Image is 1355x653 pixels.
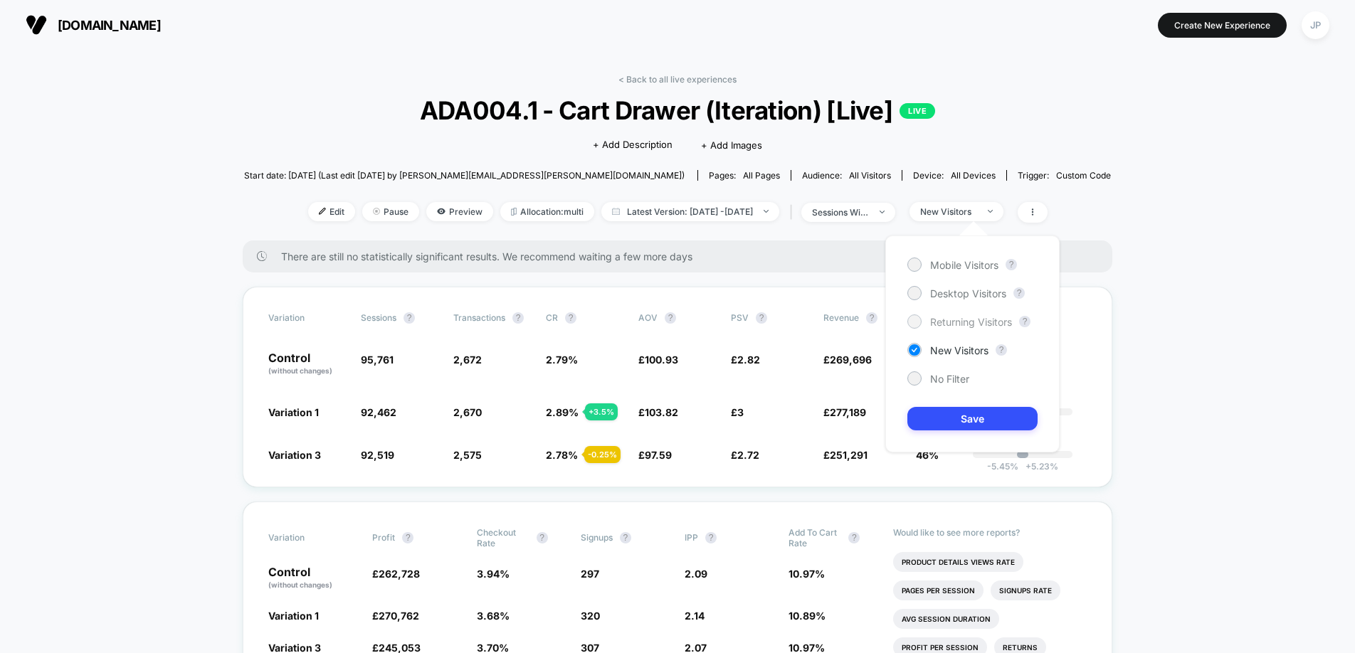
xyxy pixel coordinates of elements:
[379,610,419,622] span: 270,762
[638,312,658,323] span: AOV
[1013,287,1025,299] button: ?
[685,610,705,622] span: 2.14
[830,406,866,418] span: 277,189
[1006,259,1017,270] button: ?
[731,354,760,366] span: £
[281,250,1084,262] span: There are still no statistically significant results. We recommend waiting a few more days
[537,532,548,543] button: ?
[930,259,998,271] span: Mobile Visitors
[991,580,1060,600] li: Signups Rate
[893,552,1023,572] li: Product Details Views Rate
[1018,170,1111,181] div: Trigger:
[737,406,744,418] span: 3
[930,287,1006,299] span: Desktop Visitors
[585,403,618,420] div: + 3.5 %
[880,211,885,213] img: end
[737,354,760,366] span: 2.82
[764,210,769,213] img: end
[907,407,1038,430] button: Save
[453,312,505,323] span: Transactions
[546,406,579,418] span: 2.89 %
[812,207,869,218] div: sessions with impression
[1297,11,1334,40] button: JP
[546,449,578,461] span: 2.78 %
[893,527,1087,538] p: Would like to see more reports?
[308,202,355,221] span: Edit
[709,170,780,181] div: Pages:
[1019,316,1030,327] button: ?
[453,406,482,418] span: 2,670
[701,139,762,151] span: + Add Images
[951,170,996,181] span: all devices
[511,208,517,216] img: rebalance
[665,312,676,324] button: ?
[786,202,801,223] span: |
[737,449,759,461] span: 2.72
[620,532,631,543] button: ?
[372,568,420,580] span: £
[930,373,969,385] span: No Filter
[823,406,866,418] span: £
[1158,13,1287,38] button: Create New Experience
[638,406,678,418] span: £
[866,312,877,324] button: ?
[268,527,347,548] span: Variation
[584,446,621,463] div: - 0.25 %
[756,312,767,324] button: ?
[362,202,419,221] span: Pause
[361,449,394,461] span: 92,519
[268,352,347,376] p: Control
[477,610,510,622] span: 3.68 %
[288,95,1067,125] span: ADA004.1 - Cart Drawer (Iteration) [Live]
[988,210,993,213] img: end
[268,580,332,589] span: (without changes)
[645,449,672,461] span: 97.59
[731,449,759,461] span: £
[830,449,868,461] span: 251,291
[930,316,1012,328] span: Returning Visitors
[453,449,482,461] span: 2,575
[789,527,841,548] span: Add To Cart Rate
[546,354,578,366] span: 2.79 %
[1302,11,1329,39] div: JP
[848,532,860,543] button: ?
[268,406,319,418] span: Variation 1
[361,354,394,366] span: 95,761
[565,312,576,324] button: ?
[731,406,744,418] span: £
[618,74,737,85] a: < Back to all live experiences
[645,406,678,418] span: 103.82
[58,18,161,33] span: [DOMAIN_NAME]
[581,532,613,543] span: Signups
[601,202,779,221] span: Latest Version: [DATE] - [DATE]
[268,312,347,324] span: Variation
[26,14,47,36] img: Visually logo
[638,354,678,366] span: £
[930,344,988,356] span: New Visitors
[546,312,558,323] span: CR
[638,449,672,461] span: £
[612,208,620,215] img: calendar
[268,449,321,461] span: Variation 3
[581,610,600,622] span: 320
[500,202,594,221] span: Allocation: multi
[823,312,859,323] span: Revenue
[361,312,396,323] span: Sessions
[372,532,395,543] span: Profit
[477,568,510,580] span: 3.94 %
[823,449,868,461] span: £
[902,170,1006,181] span: Device:
[823,354,872,366] span: £
[743,170,780,181] span: all pages
[268,610,319,622] span: Variation 1
[893,580,984,600] li: Pages Per Session
[893,609,999,629] li: Avg Session Duration
[802,170,891,181] div: Audience:
[581,568,599,580] span: 297
[426,202,493,221] span: Preview
[379,568,420,580] span: 262,728
[373,208,380,215] img: end
[319,208,326,215] img: edit
[268,366,332,375] span: (without changes)
[453,354,482,366] span: 2,672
